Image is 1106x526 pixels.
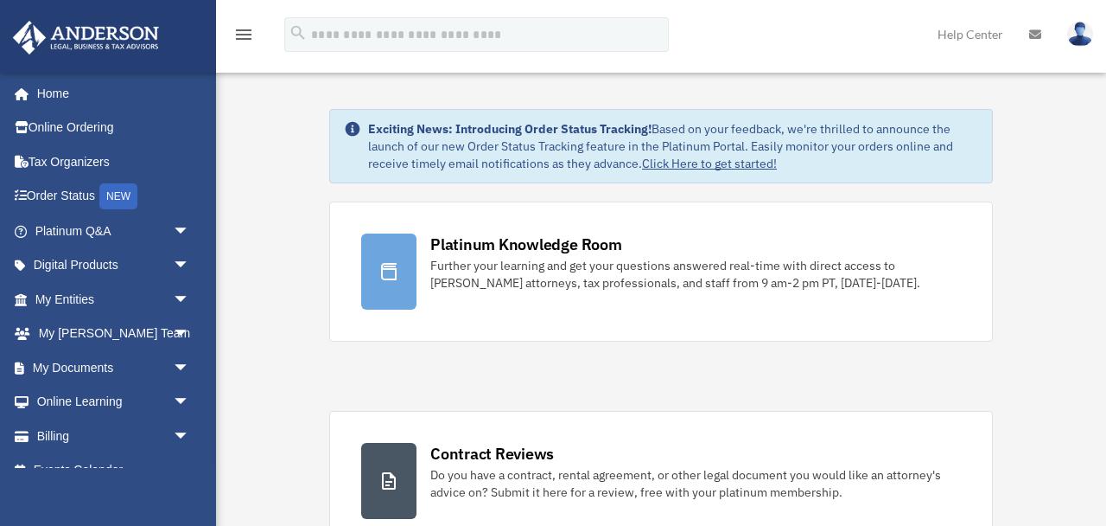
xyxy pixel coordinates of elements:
[12,111,216,145] a: Online Ordering
[173,385,207,420] span: arrow_drop_down
[173,214,207,249] span: arrow_drop_down
[233,30,254,45] a: menu
[430,234,622,255] div: Platinum Knowledge Room
[12,350,216,385] a: My Documentsarrow_drop_down
[289,23,308,42] i: search
[173,282,207,318] span: arrow_drop_down
[99,183,137,209] div: NEW
[173,317,207,352] span: arrow_drop_down
[1067,22,1093,47] img: User Pic
[368,121,652,137] strong: Exciting News: Introducing Order Status Tracking!
[329,202,993,342] a: Platinum Knowledge Room Further your learning and get your questions answered real-time with dire...
[173,350,207,386] span: arrow_drop_down
[12,76,207,111] a: Home
[233,24,254,45] i: menu
[430,257,961,292] div: Further your learning and get your questions answered real-time with direct access to [PERSON_NAM...
[12,179,216,215] a: Order StatusNEW
[12,248,216,283] a: Digital Productsarrow_drop_down
[8,21,164,55] img: Anderson Advisors Platinum Portal
[173,419,207,454] span: arrow_drop_down
[173,248,207,284] span: arrow_drop_down
[12,144,216,179] a: Tax Organizers
[12,453,216,488] a: Events Calendar
[12,419,216,453] a: Billingarrow_drop_down
[430,466,961,501] div: Do you have a contract, rental agreement, or other legal document you would like an attorney's ad...
[12,385,216,420] a: Online Learningarrow_drop_down
[642,156,777,171] a: Click Here to get started!
[368,120,978,172] div: Based on your feedback, we're thrilled to announce the launch of our new Order Status Tracking fe...
[430,443,554,465] div: Contract Reviews
[12,317,216,351] a: My [PERSON_NAME] Teamarrow_drop_down
[12,214,216,248] a: Platinum Q&Aarrow_drop_down
[12,282,216,317] a: My Entitiesarrow_drop_down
